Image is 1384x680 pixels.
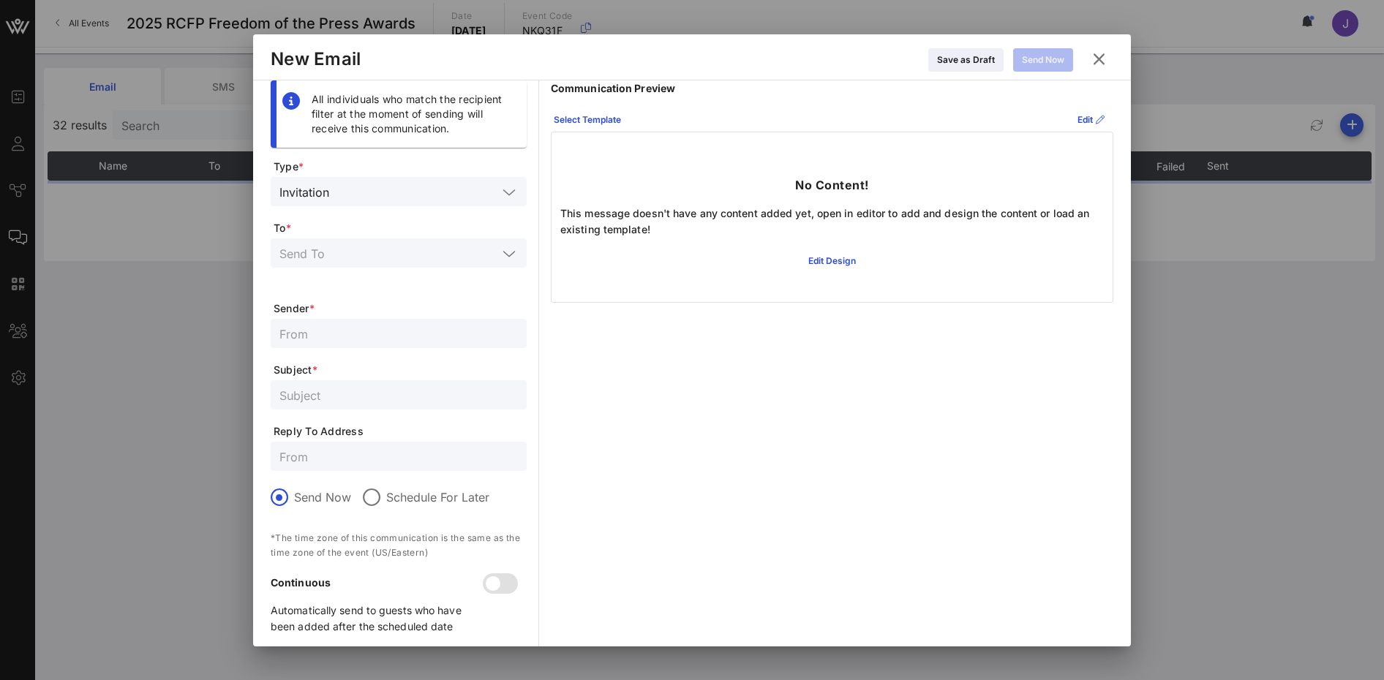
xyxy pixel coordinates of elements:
[271,575,486,591] p: Continuous
[279,385,518,404] input: Subject
[279,186,329,199] div: Invitation
[386,490,489,505] label: Schedule For Later
[1013,48,1073,72] button: Send Now
[274,363,527,377] span: Subject
[274,159,527,174] span: Type
[937,53,995,67] div: Save as Draft
[808,254,856,268] div: Edit Design
[312,92,515,136] div: All individuals who match the recipient filter at the moment of sending will receive this communi...
[274,301,527,316] span: Sender
[554,113,621,127] div: Select Template
[294,490,351,505] label: Send Now
[271,531,527,560] p: *The time zone of this communication is the same as the time zone of the event (US/Eastern)
[279,447,518,466] input: From
[274,221,527,235] span: To
[1078,113,1105,127] div: Edit
[271,177,527,206] div: Invitation
[279,243,497,262] input: Send To
[1022,53,1064,67] div: Send Now
[279,324,518,343] input: From
[274,424,527,439] span: Reply To Address
[271,602,486,635] p: Automatically send to guests who have been added after the scheduled date
[545,108,630,132] button: Select Template
[551,80,1113,97] p: Communication Preview
[928,48,1004,72] button: Save as Draft
[560,205,1104,238] p: This message doesn't have any content added yet, open in editor to add and design the content or ...
[795,176,869,194] p: No Content!
[271,48,361,70] div: New Email
[1069,108,1113,132] button: Edit
[800,249,865,273] button: Edit Design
